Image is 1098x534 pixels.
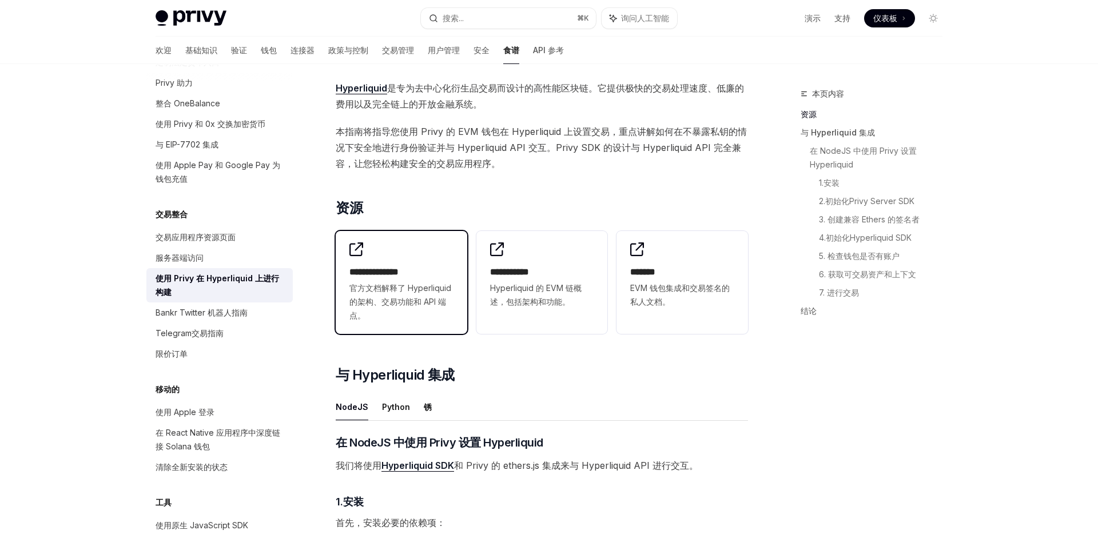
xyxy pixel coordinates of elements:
[336,200,363,216] font: 资源
[156,253,204,262] font: 服务器端访问
[801,306,817,316] font: 结论
[819,192,952,210] a: 2.初始化Privy Server SDK
[812,89,844,98] font: 本页内容
[146,323,293,344] a: Telegram交易指南
[819,251,900,261] font: 5. 检查钱包是否有账户
[156,209,188,219] font: 交易整合
[156,119,265,129] font: 使用 Privy 和 0x 交换加密货币
[424,393,432,420] button: 锈
[819,284,952,302] a: 7. 进行交易
[156,308,248,317] font: Bankr Twitter 机器人指南
[819,233,912,242] font: 4.初始化Hyperliquid SDK
[819,269,916,279] font: 6. 获取可交易资产和上下文
[146,134,293,155] a: 与 EIP-7702 集成
[801,105,952,123] a: 资源
[428,37,460,64] a: 用户管理
[490,283,582,306] font: Hyperliquid 的 EVM 链概述，包括架构和功能。
[810,146,919,169] font: 在 NodeJS 中使用 Privy 设置 Hyperliquid
[819,178,840,188] font: 1.安装
[261,37,277,64] a: 钱包
[805,13,821,24] a: 演示
[291,37,315,64] a: 连接器
[156,428,280,451] font: 在 React Native 应用程序中深度链接 Solana 钱包
[261,45,277,55] font: 钱包
[819,196,914,206] font: 2.初始化Privy Server SDK
[156,462,228,472] font: 清除全新安装的状态
[156,232,236,242] font: 交易应用程序资源页面
[924,9,942,27] button: 切换暗模式
[328,45,368,55] font: 政策与控制
[381,460,454,471] font: Hyperliquid SDK
[146,302,293,323] a: Bankr Twitter 机器人指南
[533,37,564,64] a: API 参考
[156,407,214,417] font: 使用 Apple 登录
[336,402,368,412] font: NodeJS
[336,496,364,508] font: 1.安装
[146,248,293,268] a: 服务器端访问
[834,13,850,24] a: 支持
[156,497,172,507] font: 工具
[146,93,293,114] a: 整合 OneBalance
[424,402,432,412] font: 锈
[630,283,730,306] font: EVM 钱包集成和交易签名的私人文档。
[291,45,315,55] font: 连接器
[156,328,224,338] font: Telegram交易指南
[349,283,451,320] font: 官方文档解释了 Hyperliquid 的架构、交易功能和 API 端点。
[819,288,859,297] font: 7. 进行交易
[382,37,414,64] a: 交易管理
[336,82,387,94] a: Hyperliquid
[421,8,596,29] button: 搜索...⌘K
[146,402,293,423] a: 使用 Apple 登录
[156,273,279,297] font: 使用 Privy 在 Hyperliquid 上进行构建
[382,45,414,55] font: 交易管理
[185,37,217,64] a: 基础知识
[428,45,460,55] font: 用户管理
[336,366,454,383] font: 与 Hyperliquid 集成
[819,214,920,224] font: 3. 创建兼容 Ethers 的签名者
[382,393,410,420] button: Python
[146,457,293,477] a: 清除全新安装的状态
[819,229,952,247] a: 4.初始化Hyperliquid SDK
[146,423,293,457] a: 在 React Native 应用程序中深度链接 Solana 钱包
[819,174,952,192] a: 1.安装
[864,9,915,27] a: 仪表板
[336,393,368,420] button: NodeJS
[156,78,193,87] font: Privy 助力
[336,82,744,110] font: 是专为去中心化衍生品交易而设计的高性能区块链。它提供极快的交易处理速度、低廉的费用以及完全链上的开放金融系统。
[156,10,226,26] img: 灯光标志
[801,109,817,119] font: 资源
[146,227,293,248] a: 交易应用程序资源页面
[819,265,952,284] a: 6. 获取可交易资产和上下文
[336,126,747,169] font: 本指南将指导您使用 Privy 的 EVM 钱包在 Hyperliquid 上设置交易，重点讲解如何在不暴露私钥的情况下安全地进行身份验证并与 Hyperliquid API 交互。Privy ...
[805,13,821,23] font: 演示
[873,13,897,23] font: 仪表板
[819,247,952,265] a: 5. 检查钱包是否有账户
[146,155,293,189] a: 使用 Apple Pay 和 Google Pay 为钱包充值
[231,45,247,55] font: 验证
[146,114,293,134] a: 使用 Privy 和 0x 交换加密货币
[602,8,677,29] button: 询问人工智能
[336,436,543,449] font: 在 NodeJS 中使用 Privy 设置 Hyperliquid
[819,210,952,229] a: 3. 创建兼容 Ethers 的签名者
[336,460,381,471] font: 我们将使用
[810,142,952,174] a: 在 NodeJS 中使用 Privy 设置 Hyperliquid
[577,14,584,22] font: ⌘
[156,140,218,149] font: 与 EIP-7702 集成
[156,384,180,394] font: 移动的
[382,402,410,412] font: Python
[156,45,172,55] font: 欢迎
[156,520,248,530] font: 使用原生 JavaScript SDK
[156,160,280,184] font: 使用 Apple Pay 和 Google Pay 为钱包充值
[381,460,454,472] a: Hyperliquid SDK
[801,302,952,320] a: 结论
[474,45,490,55] font: 安全
[533,45,564,55] font: API 参考
[185,45,217,55] font: 基础知识
[231,37,247,64] a: 验证
[443,13,464,23] font: 搜索...
[156,349,188,358] font: 限价订单
[146,73,293,93] a: Privy 助力
[621,13,669,23] font: 询问人工智能
[146,344,293,364] a: 限价订单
